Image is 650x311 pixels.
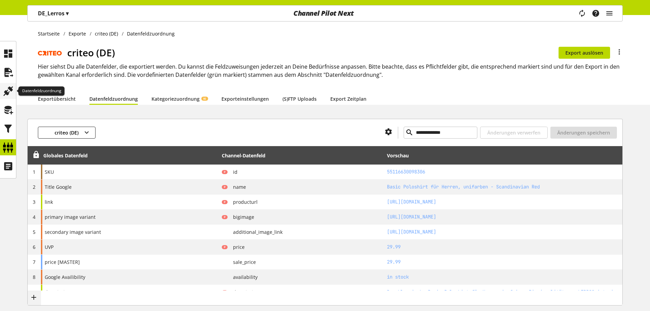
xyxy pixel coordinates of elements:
p: DE_Lerros [38,9,69,17]
span: secondary image variant [45,228,101,236]
h2: 29.99 [387,243,620,251]
span: ▾ [66,10,69,17]
span: price [228,243,245,251]
span: 7 [33,259,35,265]
span: Export auslösen [565,49,603,56]
span: availability [228,273,258,281]
h2: https://cdn.shopify.com/s/files/1/0605/9995/9692/files/2573200_344_m5.jpg?v=1756306711 [387,213,620,221]
span: Title Google [45,183,72,190]
h2: Hier siehst Du alle Datenfelder, die exportiert werden. Du kannst die Feldzuweisungen jederzeit a... [38,62,623,79]
img: icon [45,129,52,136]
span: link [45,198,53,206]
span: id [228,168,237,175]
a: Export Zeitplan [330,95,366,102]
a: KategoriezuordnungKI [151,95,208,102]
span: SKU [45,168,54,175]
h2: 55116630098306 [387,168,620,175]
span: description [228,288,259,296]
span: 6 [33,244,35,250]
button: Änderungen speichern [550,127,617,139]
nav: main navigation [27,5,623,22]
h2: Basic Poloshirt für Herren, unifarben - Scandinavian Red [387,183,620,190]
a: Exportübersicht [38,95,76,102]
h2: 29.99 [387,258,620,266]
button: criteo (DE) [38,127,96,139]
span: P [224,215,226,219]
div: Datenfeldzuordnung [18,86,64,96]
a: Exporteinstellungen [221,95,269,102]
div: Vorschau [387,152,409,159]
span: price [MASTER] [45,258,80,266]
span: Änderungen speichern [557,129,610,136]
span: sale_price [228,258,256,266]
h2: Das klassische Basic Poloshirt für Herren in feiner Piquéqualität von LERROS ist ein Must-have fü... [387,288,620,296]
img: logo [38,50,62,56]
button: Änderungen verwerfen [480,127,548,139]
span: P [224,245,226,249]
span: bigimage [228,213,254,221]
span: description [45,288,71,296]
div: Channel-Datenfeld [222,152,265,159]
span: P [224,200,226,204]
h1: criteo (DE) [67,45,559,60]
span: 3 [33,199,35,205]
a: (S)FTP Uploads [283,95,317,102]
span: producturl [228,198,258,206]
span: 5 [33,229,35,235]
span: KI [203,97,206,101]
span: UVP [45,243,54,251]
span: P [224,185,226,189]
a: Exporte [65,30,90,37]
span: primary image variant [45,213,96,221]
span: P [224,170,226,174]
span: 8 [33,274,35,280]
h2: in stock [387,273,620,281]
span: name [228,183,246,190]
span: 9 [33,289,35,295]
div: Entsperren, um Zeilen neu anzuordnen [30,151,40,160]
span: Startseite [38,30,60,37]
span: 4 [33,214,35,220]
span: P [224,290,226,294]
span: Entsperren, um Zeilen neu anzuordnen [32,151,40,158]
a: Datenfeldzuordnung [89,95,138,102]
span: criteo (DE) [55,129,78,136]
button: Export auslösen [559,47,610,59]
h2: https://cdn.shopify.com/s/files/1/0605/9995/9692/files/2573200_344_m.jpg?v=1756306711 [387,228,620,236]
div: Globales Datenfeld [43,152,88,159]
span: 2 [33,184,35,190]
span: additional_image_link [228,228,283,236]
span: Google Availibility [45,273,85,281]
span: Exporte [69,30,86,37]
a: Startseite [38,30,63,37]
span: 1 [33,169,35,175]
span: Änderungen verwerfen [487,129,540,136]
h2: https://www.lerros.com/products/basic-poloshirt-fur-herren-unifarben-3?variant=55116630098306 [387,198,620,206]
